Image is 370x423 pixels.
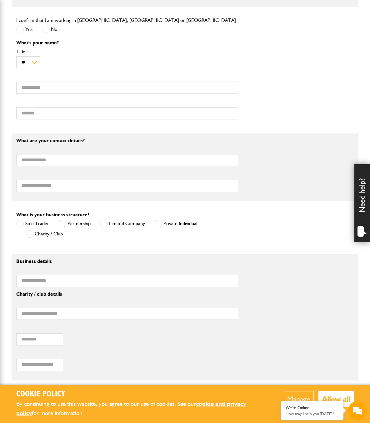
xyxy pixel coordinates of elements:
label: Sole Trader [16,220,49,228]
p: Business details [16,259,238,264]
button: Manage [284,391,314,407]
div: Chat with us now [32,35,105,43]
button: Allow all [318,391,354,407]
div: We're Online! [286,405,339,410]
textarea: Type your message and hit 'Enter' [8,113,114,187]
p: What's your name? [16,40,238,45]
label: Limited Company [100,220,145,228]
label: Charity / Club [26,230,63,238]
p: How may I help you today? [286,411,339,416]
label: I confirm that I am working in [GEOGRAPHIC_DATA], [GEOGRAPHIC_DATA] or [GEOGRAPHIC_DATA] [16,18,236,23]
p: By continuing to use this website, you agree to our use of cookies. See our for more information. [16,399,265,418]
label: What is your business structure? [16,212,89,217]
label: Yes [16,26,32,33]
input: Enter your phone number [8,95,114,108]
div: Minimize live chat window [102,3,117,18]
input: Enter your email address [8,76,114,90]
div: Need help? [354,164,370,242]
label: Partnership [58,220,91,228]
input: Enter your last name [8,58,114,72]
label: Title [16,49,238,54]
p: Charity / club details [16,292,238,297]
p: What are your contact details? [16,138,238,143]
label: Private Individual [154,220,197,228]
h2: Cookie Policy [16,390,265,399]
label: No [42,26,57,33]
em: Start Chat [85,193,113,201]
img: d_20077148190_company_1631870298795_20077148190 [11,35,26,43]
